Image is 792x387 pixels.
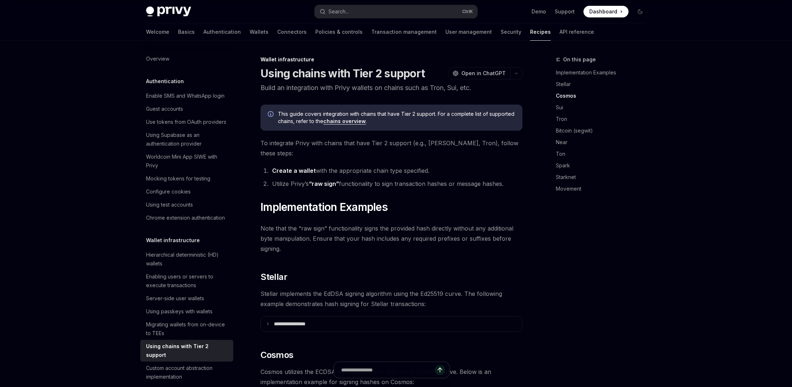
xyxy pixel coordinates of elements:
a: Transaction management [371,23,437,41]
span: This guide covers integration with chains that have Tier 2 support. For a complete list of suppor... [278,110,515,125]
span: Cosmos [260,349,293,361]
a: Welcome [146,23,169,41]
span: Stellar implements the EdDSA signing algorithm using the Ed25519 curve. The following example dem... [260,289,522,309]
button: Send message [435,365,445,375]
a: Ton [556,148,652,160]
a: Security [501,23,521,41]
div: Mocking tokens for testing [146,174,210,183]
a: Using passkeys with wallets [140,305,233,318]
div: Wallet infrastructure [260,56,522,63]
div: Using test accounts [146,200,193,209]
button: Search...CtrlK [315,5,477,18]
a: Recipes [530,23,551,41]
a: Custom account abstraction implementation [140,362,233,383]
div: Using passkeys with wallets [146,307,213,316]
a: Implementation Examples [556,67,652,78]
div: Enabling users or servers to execute transactions [146,272,229,290]
a: API reference [559,23,594,41]
a: Using test accounts [140,198,233,211]
a: Using Supabase as an authentication provider [140,129,233,150]
img: dark logo [146,7,191,17]
a: Overview [140,52,233,65]
p: Build an integration with Privy wallets on chains such as Tron, Sui, etc. [260,83,522,93]
span: Note that the “raw sign” functionality signs the provided hash directly without any additional by... [260,223,522,254]
button: Toggle dark mode [634,6,646,17]
div: Guest accounts [146,105,183,113]
a: Configure cookies [140,185,233,198]
span: To integrate Privy with chains that have Tier 2 support (e.g., [PERSON_NAME], Tron), follow these... [260,138,522,158]
li: Utilize Privy’s functionality to sign transaction hashes or message hashes. [270,179,522,189]
a: Enable SMS and WhatsApp login [140,89,233,102]
div: Worldcoin Mini App SIWE with Privy [146,152,229,170]
a: Policies & controls [315,23,363,41]
a: Basics [178,23,195,41]
a: Create a wallet [272,167,316,175]
a: Authentication [203,23,241,41]
a: Wallets [250,23,268,41]
a: Spark [556,160,652,171]
div: Using chains with Tier 2 support [146,342,229,359]
div: Search... [328,7,349,16]
a: Movement [556,183,652,195]
div: Hierarchical deterministic (HD) wallets [146,250,229,268]
div: Enable SMS and WhatsApp login [146,91,225,100]
a: Using chains with Tier 2 support [140,340,233,362]
a: “raw sign” [309,180,339,188]
a: Hierarchical deterministic (HD) wallets [140,248,233,270]
span: Implementation Examples [260,200,388,213]
a: Enabling users or servers to execute transactions [140,270,233,292]
a: Near [556,137,652,148]
a: Use tokens from OAuth providers [140,115,233,129]
div: Using Supabase as an authentication provider [146,131,229,148]
a: Support [555,8,575,15]
a: chains overview [323,118,366,125]
a: Bitcoin (segwit) [556,125,652,137]
div: Custom account abstraction implementation [146,364,229,381]
a: Starknet [556,171,652,183]
li: with the appropriate chain type specified. [270,166,522,176]
a: Stellar [556,78,652,90]
a: Demo [532,8,546,15]
span: On this page [563,55,596,64]
div: Migrating wallets from on-device to TEEs [146,320,229,338]
h5: Authentication [146,77,184,86]
a: Worldcoin Mini App SIWE with Privy [140,150,233,172]
div: Server-side user wallets [146,294,204,303]
a: Tron [556,113,652,125]
a: Connectors [277,23,307,41]
span: Open in ChatGPT [461,70,506,77]
a: Dashboard [583,6,629,17]
a: Mocking tokens for testing [140,172,233,185]
span: Stellar [260,271,287,283]
div: Use tokens from OAuth providers [146,118,226,126]
svg: Info [268,111,275,118]
a: Chrome extension authentication [140,211,233,224]
h5: Wallet infrastructure [146,236,200,245]
a: Cosmos [556,90,652,102]
div: Overview [146,54,169,63]
div: Chrome extension authentication [146,213,225,222]
span: Ctrl K [462,9,473,15]
h1: Using chains with Tier 2 support [260,67,425,80]
a: Migrating wallets from on-device to TEEs [140,318,233,340]
button: Open in ChatGPT [448,67,510,80]
a: User management [445,23,492,41]
span: Dashboard [589,8,617,15]
a: Sui [556,102,652,113]
a: Server-side user wallets [140,292,233,305]
div: Configure cookies [146,187,191,196]
a: Guest accounts [140,102,233,115]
